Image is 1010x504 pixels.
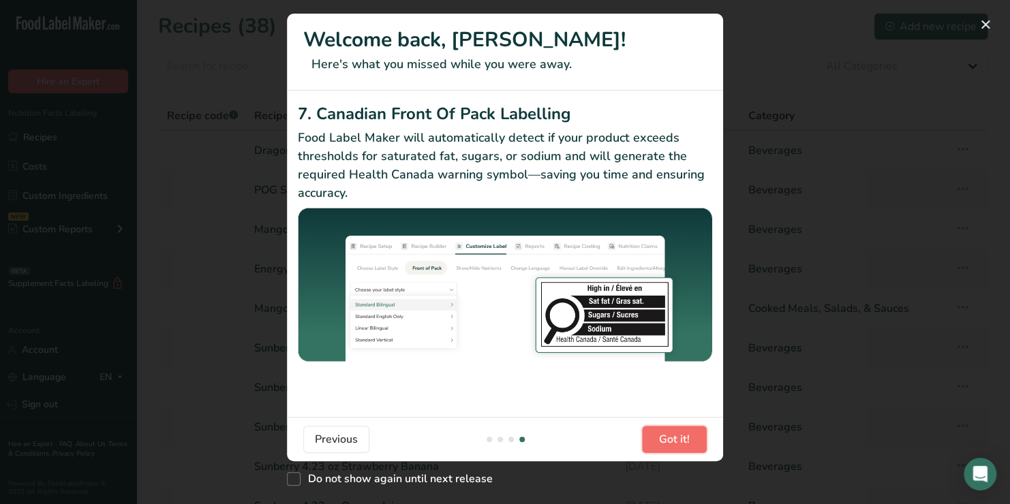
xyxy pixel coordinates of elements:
[659,431,690,447] span: Got it!
[303,55,707,74] p: Here's what you missed while you were away.
[301,472,493,486] span: Do not show again until next release
[642,426,707,453] button: Got it!
[303,426,369,453] button: Previous
[315,431,358,447] span: Previous
[298,208,712,364] img: Canadian Front Of Pack Labelling
[964,458,996,490] div: Open Intercom Messenger
[298,101,712,126] h2: 7. Canadian Front Of Pack Labelling
[303,25,707,55] h1: Welcome back, [PERSON_NAME]!
[298,129,712,202] p: Food Label Maker will automatically detect if your product exceeds thresholds for saturated fat, ...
